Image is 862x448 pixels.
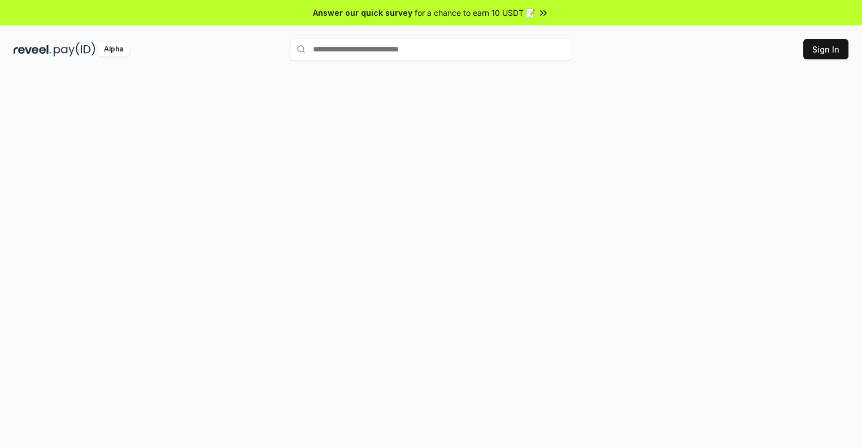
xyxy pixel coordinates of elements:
[415,7,536,19] span: for a chance to earn 10 USDT 📝
[803,39,848,59] button: Sign In
[313,7,412,19] span: Answer our quick survey
[54,42,95,56] img: pay_id
[98,42,129,56] div: Alpha
[14,42,51,56] img: reveel_dark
